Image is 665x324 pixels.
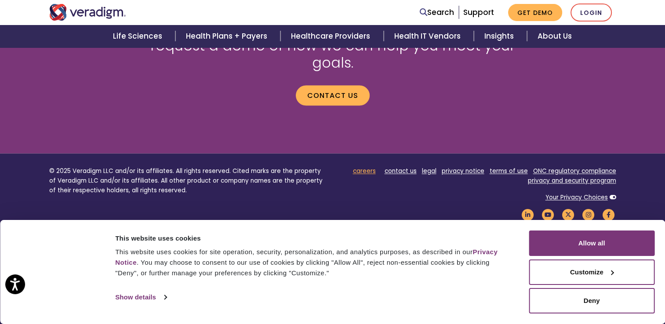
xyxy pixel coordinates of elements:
[541,211,556,219] a: Veradigm YouTube Link
[102,25,175,47] a: Life Sciences
[561,211,576,219] a: Veradigm Twitter Link
[571,4,612,22] a: Login
[422,167,436,175] a: legal
[115,247,509,278] div: This website uses cookies for site operation, security, personalization, and analytics purposes, ...
[601,211,616,219] a: Veradigm Facebook Link
[385,167,417,175] a: contact us
[115,291,166,304] a: Show details
[463,7,494,18] a: Support
[296,85,370,105] a: Contact us
[528,176,616,185] a: privacy and security program
[384,25,474,47] a: Health IT Vendors
[49,4,126,21] img: Veradigm logo
[146,21,520,71] h2: Speak with a Veradigm Account Executive or request a demo of how we can help you meet your goals.
[533,167,616,175] a: ONC regulatory compliance
[529,259,654,285] button: Customize
[115,233,509,244] div: This website uses cookies
[175,25,280,47] a: Health Plans + Payers
[442,167,484,175] a: privacy notice
[490,167,528,175] a: terms of use
[49,166,326,195] p: © 2025 Veradigm LLC and/or its affiliates. All rights reserved. Cited marks are the property of V...
[520,211,535,219] a: Veradigm LinkedIn Link
[527,25,582,47] a: About Us
[508,4,562,21] a: Get Demo
[545,193,608,202] a: Your Privacy Choices
[280,25,383,47] a: Healthcare Providers
[497,261,654,313] iframe: Drift Chat Widget
[420,7,454,18] a: Search
[581,211,596,219] a: Veradigm Instagram Link
[353,167,376,175] a: careers
[474,25,527,47] a: Insights
[529,230,654,256] button: Allow all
